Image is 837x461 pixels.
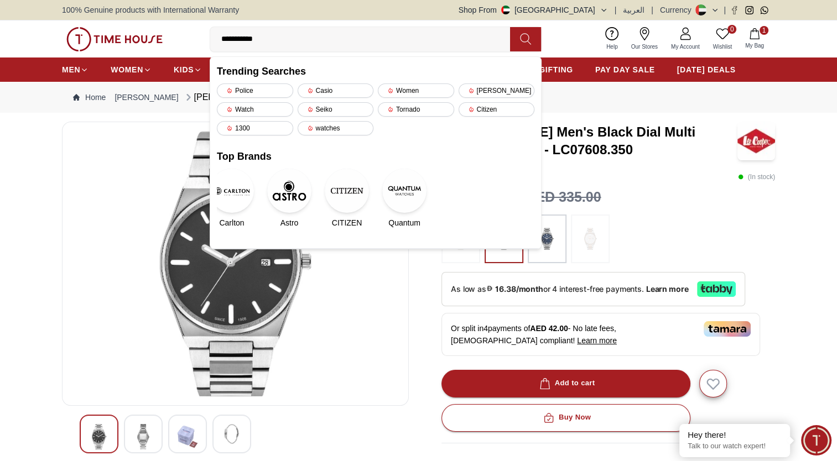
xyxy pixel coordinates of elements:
[526,187,601,208] h3: AED 335.00
[625,25,664,53] a: Our Stores
[677,60,736,80] a: [DATE] DEALS
[660,4,696,15] div: Currency
[441,123,737,159] h3: [PERSON_NAME] Men's Black Dial Multi Function Watch - LC07608.350
[595,64,655,75] span: PAY DAY SALE
[332,217,362,228] span: CITIZEN
[382,169,427,213] img: Quantum
[801,425,831,455] div: Chat Widget
[378,83,454,98] div: Women
[183,91,480,104] div: [PERSON_NAME] Men's Black Dial Multi Function Watch - LC07608.350
[677,64,736,75] span: [DATE] DEALS
[600,25,625,53] a: Help
[73,92,106,103] a: Home
[537,377,595,390] div: Add to cart
[441,404,690,432] button: Buy Now
[115,92,178,103] a: [PERSON_NAME]
[760,6,768,14] a: Whatsapp
[577,336,617,345] span: Learn more
[111,64,143,75] span: WOMEN
[388,217,420,228] span: Quantum
[133,424,153,449] img: Lee Cooper Men's Green Dial Multi Function Watch - LC07608.270
[298,102,374,117] div: Seiko
[737,122,775,160] img: Lee Cooper Men's Black Dial Multi Function Watch - LC07608.350
[739,26,771,52] button: 1My Bag
[174,60,202,80] a: KIDS
[62,82,775,113] nav: Breadcrumb
[539,60,573,80] a: GIFTING
[62,64,80,75] span: MEN
[745,6,753,14] a: Instagram
[741,41,768,50] span: My Bag
[174,64,194,75] span: KIDS
[688,442,782,451] p: Talk to our watch expert!
[441,370,690,397] button: Add to cart
[595,60,655,80] a: PAY DAY SALE
[441,313,760,356] div: Or split in 4 payments of - No late fees, [DEMOGRAPHIC_DATA] compliant!
[62,60,89,80] a: MEN
[602,43,622,51] span: Help
[459,102,535,117] div: Citizen
[667,43,704,51] span: My Account
[274,169,304,228] a: AstroAstro
[210,169,254,213] img: Carlton
[217,121,293,135] div: 1300
[704,321,751,337] img: Tamara
[219,217,244,228] span: Carlton
[615,4,617,15] span: |
[709,43,736,51] span: Wishlist
[539,64,573,75] span: GIFTING
[89,424,109,449] img: Lee Cooper Men's Green Dial Multi Function Watch - LC07608.270
[760,26,768,35] span: 1
[66,27,163,51] img: ...
[533,220,561,258] img: ...
[738,171,775,182] p: ( In stock )
[217,102,293,117] div: Watch
[576,220,604,258] img: ...
[378,102,454,117] div: Tornado
[280,217,299,228] span: Astro
[298,83,374,98] div: Casio
[530,324,568,333] span: AED 42.00
[501,6,510,14] img: United Arab Emirates
[222,424,242,444] img: Lee Cooper Men's Green Dial Multi Function Watch - LC07608.270
[217,169,247,228] a: CarltonCarlton
[111,60,152,80] a: WOMEN
[325,169,369,213] img: CITIZEN
[459,83,535,98] div: [PERSON_NAME]
[727,25,736,34] span: 0
[267,169,311,213] img: Astro
[651,4,653,15] span: |
[623,4,644,15] button: العربية
[688,429,782,441] div: Hey there!
[541,411,591,424] div: Buy Now
[217,149,534,164] h2: Top Brands
[62,4,239,15] span: 100% Genuine products with International Warranty
[332,169,362,228] a: CITIZENCITIZEN
[730,6,739,14] a: Facebook
[71,131,399,396] img: Lee Cooper Men's Green Dial Multi Function Watch - LC07608.270
[178,424,197,449] img: Lee Cooper Men's Green Dial Multi Function Watch - LC07608.270
[389,169,419,228] a: QuantumQuantum
[298,121,374,135] div: watches
[627,43,662,51] span: Our Stores
[724,4,726,15] span: |
[217,64,534,79] h2: Trending Searches
[217,83,293,98] div: Police
[459,4,608,15] button: Shop From[GEOGRAPHIC_DATA]
[706,25,739,53] a: 0Wishlist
